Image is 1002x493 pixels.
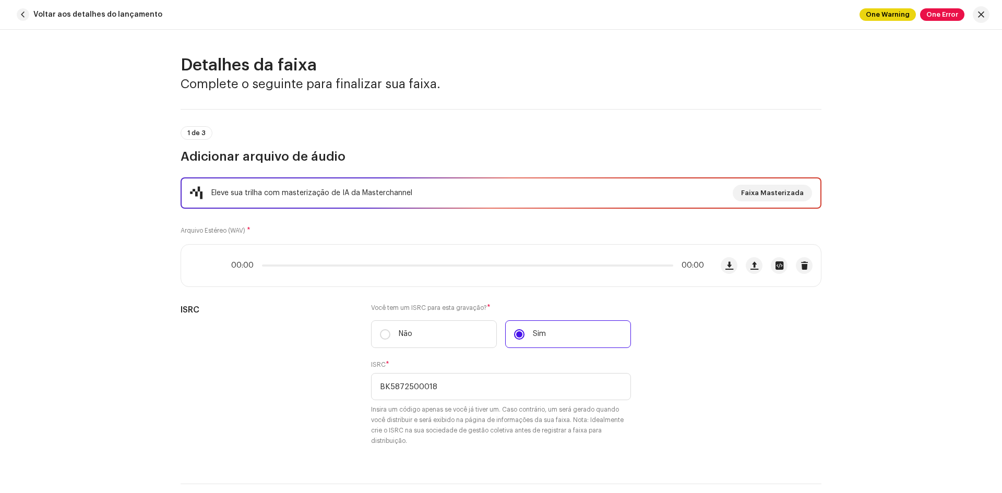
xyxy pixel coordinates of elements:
[677,261,704,270] span: 00:00
[371,373,631,400] input: ABXYZ#######
[231,261,258,270] span: 00:00
[733,185,812,201] button: Faixa Masterizada
[187,130,206,136] span: 1 de 3
[371,304,631,312] label: Você tem um ISRC para esta gravação?
[741,183,804,203] span: Faixa Masterizada
[181,148,821,165] h3: Adicionar arquivo de áudio
[181,76,821,92] h3: Complete o seguinte para finalizar sua faixa.
[181,55,821,76] h2: Detalhes da faixa
[399,329,412,340] p: Não
[211,187,412,199] div: Eleve sua trilha com masterização de IA da Masterchannel
[181,227,245,234] small: Arquivo Estéreo (WAV)
[181,304,354,316] h5: ISRC
[371,404,631,446] small: Insira um código apenas se você já tiver um. Caso contrário, um será gerado quando você distribui...
[533,329,546,340] p: Sim
[371,360,389,369] label: ISRC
